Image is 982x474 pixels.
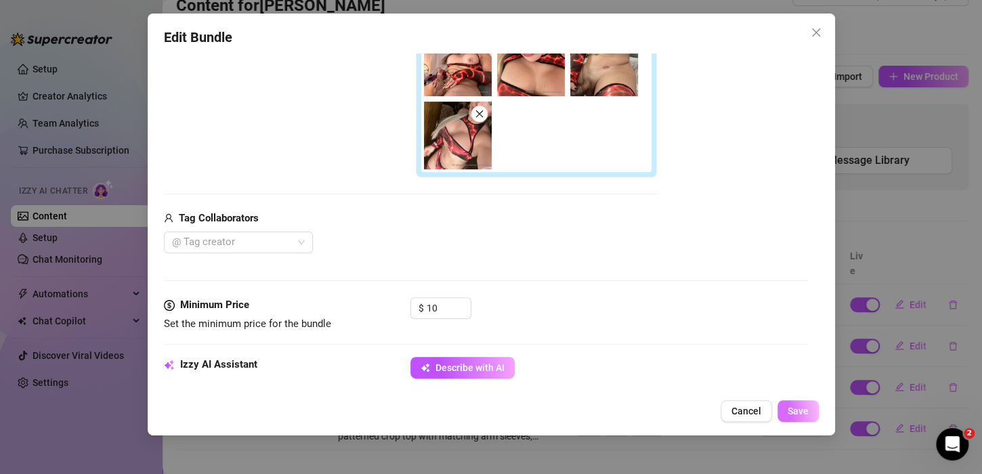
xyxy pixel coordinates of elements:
button: Save [777,400,819,422]
iframe: Intercom live chat [936,428,968,460]
img: media [570,28,638,96]
button: Cancel [721,400,772,422]
span: Cancel [731,406,761,416]
img: media [497,28,565,96]
button: Describe with AI [410,357,515,379]
strong: Izzy AI Assistant [180,358,257,370]
span: 2 [964,428,975,439]
span: Close [805,27,827,38]
span: Describe with AI [435,362,505,373]
span: close [475,109,484,118]
button: Close [805,22,827,43]
span: Set the minimum price for the bundle [164,318,331,330]
strong: Tag Collaborators [179,212,259,224]
img: media [424,28,492,96]
strong: Minimum Price [180,299,249,311]
span: user [164,211,173,227]
span: Edit Bundle [164,27,232,48]
span: Save [788,406,809,416]
span: dollar [164,297,175,314]
img: media [424,102,492,169]
span: close [811,27,821,38]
